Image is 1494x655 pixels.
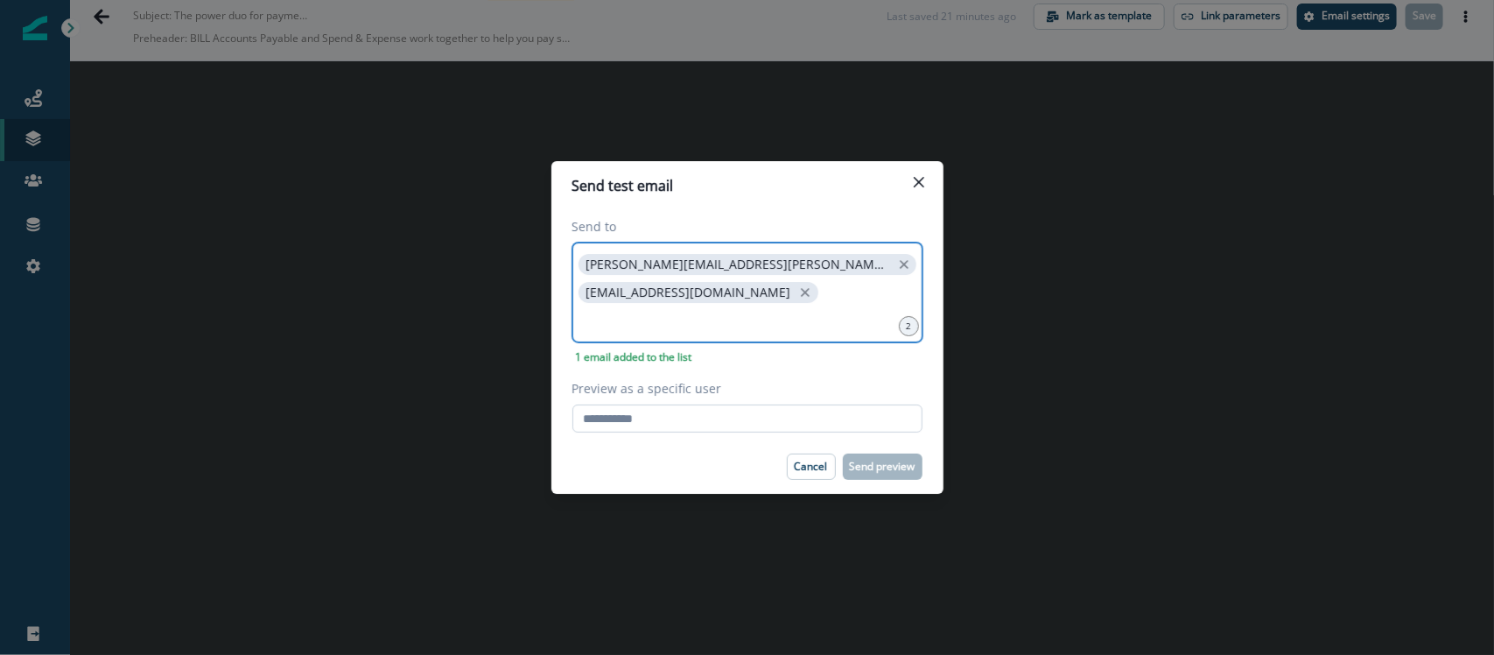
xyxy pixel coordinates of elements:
p: Send preview [850,461,915,473]
p: [PERSON_NAME][EMAIL_ADDRESS][PERSON_NAME][DOMAIN_NAME] [586,257,891,272]
p: Cancel [795,461,828,473]
label: Send to [572,217,912,236]
p: [EMAIL_ADDRESS][DOMAIN_NAME] [586,285,791,300]
button: Close [905,168,933,196]
button: close [896,256,912,273]
button: close [796,284,814,301]
p: Send test email [572,175,674,196]
label: Preview as a specific user [572,379,912,398]
div: 2 [899,316,919,336]
p: 1 email added to the list [572,349,696,365]
button: Cancel [787,454,836,480]
button: Send preview [843,454,922,480]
